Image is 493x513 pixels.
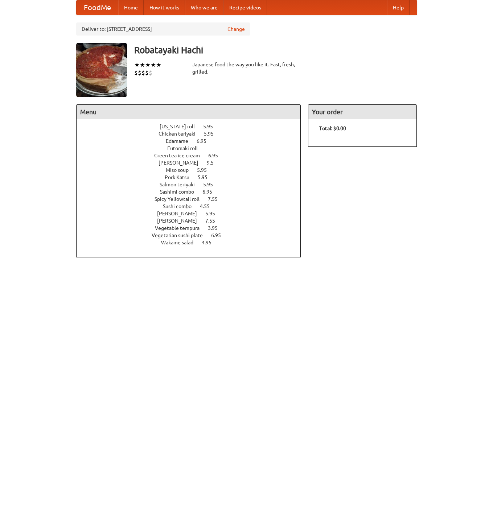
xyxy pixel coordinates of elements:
[134,69,138,77] li: $
[138,69,141,77] li: $
[76,22,250,36] div: Deliver to: [STREET_ADDRESS]
[160,124,226,129] a: [US_STATE] roll 5.95
[205,211,222,216] span: 5.95
[166,167,220,173] a: Miso soup 5.95
[155,196,231,202] a: Spicy Yellowtail roll 7.55
[223,0,267,15] a: Recipe videos
[192,61,301,75] div: Japanese food the way you like it. Fast, fresh, grilled.
[157,218,204,224] span: [PERSON_NAME]
[156,61,161,69] li: ★
[227,25,245,33] a: Change
[203,182,220,187] span: 5.95
[202,240,219,245] span: 4.95
[151,61,156,69] li: ★
[161,240,201,245] span: Wakame salad
[145,61,151,69] li: ★
[308,105,416,119] h4: Your order
[152,232,234,238] a: Vegetarian sushi plate 6.95
[144,0,185,15] a: How it works
[200,203,217,209] span: 4.55
[145,69,149,77] li: $
[205,218,222,224] span: 7.55
[163,203,223,209] a: Sushi combo 4.55
[167,145,218,151] a: Futomaki roll
[157,218,229,224] a: [PERSON_NAME] 7.55
[166,138,220,144] a: Edamame 6.95
[160,189,201,195] span: Sashimi combo
[163,203,199,209] span: Sushi combo
[157,211,229,216] a: [PERSON_NAME] 5.95
[155,225,231,231] a: Vegetable tempura 3.95
[319,125,346,131] b: Total: $0.00
[159,160,206,166] span: [PERSON_NAME]
[165,174,221,180] a: Pork Katsu 5.95
[159,160,227,166] a: [PERSON_NAME] 9.5
[154,153,207,158] span: Green tea ice cream
[185,0,223,15] a: Who we are
[155,196,207,202] span: Spicy Yellowtail roll
[134,43,417,57] h3: Robatayaki Hachi
[155,225,207,231] span: Vegetable tempura
[211,232,228,238] span: 6.95
[160,182,226,187] a: Salmon teriyaki 5.95
[387,0,410,15] a: Help
[149,69,152,77] li: $
[77,105,301,119] h4: Menu
[140,61,145,69] li: ★
[77,0,118,15] a: FoodMe
[208,153,225,158] span: 6.95
[160,182,202,187] span: Salmon teriyaki
[76,43,127,97] img: angular.jpg
[118,0,144,15] a: Home
[202,189,219,195] span: 6.95
[204,131,221,137] span: 5.95
[159,131,203,137] span: Chicken teriyaki
[166,167,196,173] span: Miso soup
[203,124,220,129] span: 5.95
[160,124,202,129] span: [US_STATE] roll
[197,167,214,173] span: 5.95
[154,153,231,158] a: Green tea ice cream 6.95
[208,225,225,231] span: 3.95
[166,138,196,144] span: Edamame
[167,145,205,151] span: Futomaki roll
[198,174,215,180] span: 5.95
[159,131,227,137] a: Chicken teriyaki 5.95
[161,240,225,245] a: Wakame salad 4.95
[207,160,221,166] span: 9.5
[157,211,204,216] span: [PERSON_NAME]
[197,138,214,144] span: 6.95
[152,232,210,238] span: Vegetarian sushi plate
[141,69,145,77] li: $
[134,61,140,69] li: ★
[160,189,226,195] a: Sashimi combo 6.95
[208,196,225,202] span: 7.55
[165,174,197,180] span: Pork Katsu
